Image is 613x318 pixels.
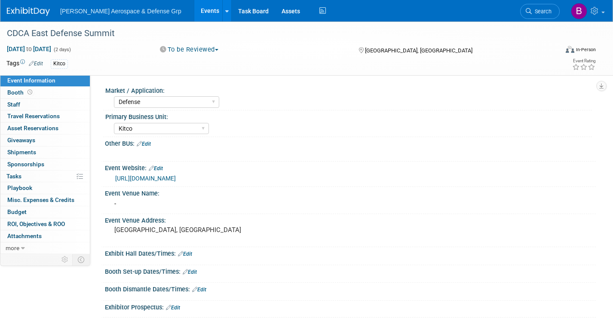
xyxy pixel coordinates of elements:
[192,287,206,293] a: Edit
[0,218,90,230] a: ROI, Objectives & ROO
[6,245,19,251] span: more
[105,247,596,258] div: Exhibit Hall Dates/Times:
[7,184,32,191] span: Playbook
[60,8,181,15] span: [PERSON_NAME] Aerospace & Defense Grp
[0,194,90,206] a: Misc. Expenses & Credits
[571,3,587,19] img: blair Worth
[6,59,43,69] td: Tags
[7,125,58,131] span: Asset Reservations
[157,45,222,54] button: To be Reviewed
[7,7,50,16] img: ExhibitDay
[115,175,176,182] a: [URL][DOMAIN_NAME]
[105,265,596,276] div: Booth Set-up Dates/Times:
[183,269,197,275] a: Edit
[149,165,163,171] a: Edit
[0,87,90,98] a: Booth
[0,75,90,86] a: Event Information
[111,197,589,211] div: -
[7,208,27,215] span: Budget
[0,206,90,218] a: Budget
[7,101,20,108] span: Staff
[7,137,35,144] span: Giveaways
[0,230,90,242] a: Attachments
[520,4,560,19] a: Search
[137,141,151,147] a: Edit
[7,89,34,96] span: Booth
[105,301,596,312] div: Exhibitor Prospectus:
[178,251,192,257] a: Edit
[6,173,21,180] span: Tasks
[105,214,596,225] div: Event Venue Address:
[532,8,552,15] span: Search
[0,182,90,194] a: Playbook
[105,187,596,198] div: Event Venue Name:
[566,46,574,53] img: Format-Inperson.png
[58,254,73,265] td: Personalize Event Tab Strip
[114,226,300,234] pre: [GEOGRAPHIC_DATA], [GEOGRAPHIC_DATA]
[166,305,180,311] a: Edit
[7,149,36,156] span: Shipments
[6,45,52,53] span: [DATE] [DATE]
[0,242,90,254] a: more
[7,232,42,239] span: Attachments
[53,47,71,52] span: (2 days)
[105,283,596,294] div: Booth Dismantle Dates/Times:
[105,110,592,121] div: Primary Business Unit:
[7,77,55,84] span: Event Information
[0,171,90,182] a: Tasks
[7,161,44,168] span: Sponsorships
[51,59,68,68] div: Kitco
[7,113,60,119] span: Travel Reservations
[0,99,90,110] a: Staff
[105,84,592,95] div: Market / Application:
[365,47,472,54] span: [GEOGRAPHIC_DATA], [GEOGRAPHIC_DATA]
[7,220,65,227] span: ROI, Objectives & ROO
[576,46,596,53] div: In-Person
[0,159,90,170] a: Sponsorships
[105,162,596,173] div: Event Website:
[26,89,34,95] span: Booth not reserved yet
[29,61,43,67] a: Edit
[0,135,90,146] a: Giveaways
[0,122,90,134] a: Asset Reservations
[105,137,596,148] div: Other BUs:
[572,59,595,63] div: Event Rating
[4,26,546,41] div: CDCA East Defense Summit
[25,46,33,52] span: to
[7,196,74,203] span: Misc. Expenses & Credits
[509,45,596,58] div: Event Format
[0,110,90,122] a: Travel Reservations
[0,147,90,158] a: Shipments
[73,254,90,265] td: Toggle Event Tabs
